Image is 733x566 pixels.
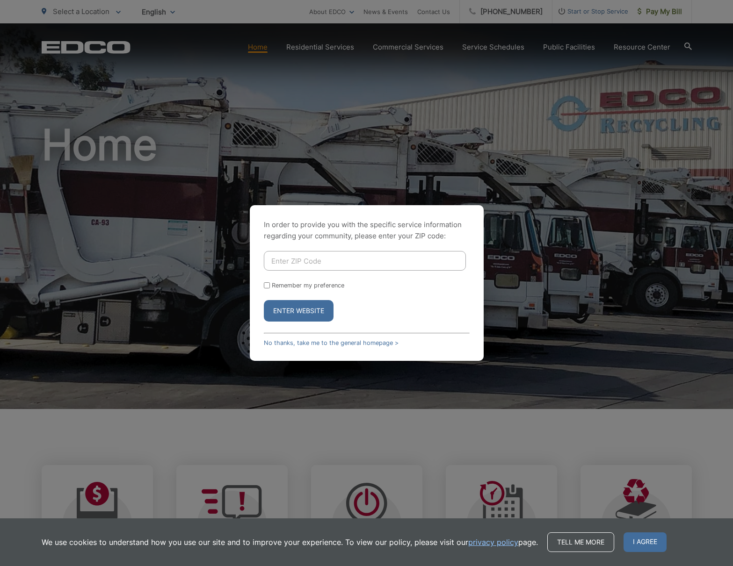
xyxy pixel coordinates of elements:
input: Enter ZIP Code [264,251,466,271]
span: I agree [624,532,667,552]
p: We use cookies to understand how you use our site and to improve your experience. To view our pol... [42,537,538,548]
a: Tell me more [547,532,614,552]
label: Remember my preference [272,282,344,289]
a: privacy policy [468,537,518,548]
a: No thanks, take me to the general homepage > [264,339,399,346]
p: In order to provide you with the specific service information regarding your community, please en... [264,219,470,242]
button: Enter Website [264,300,334,322]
